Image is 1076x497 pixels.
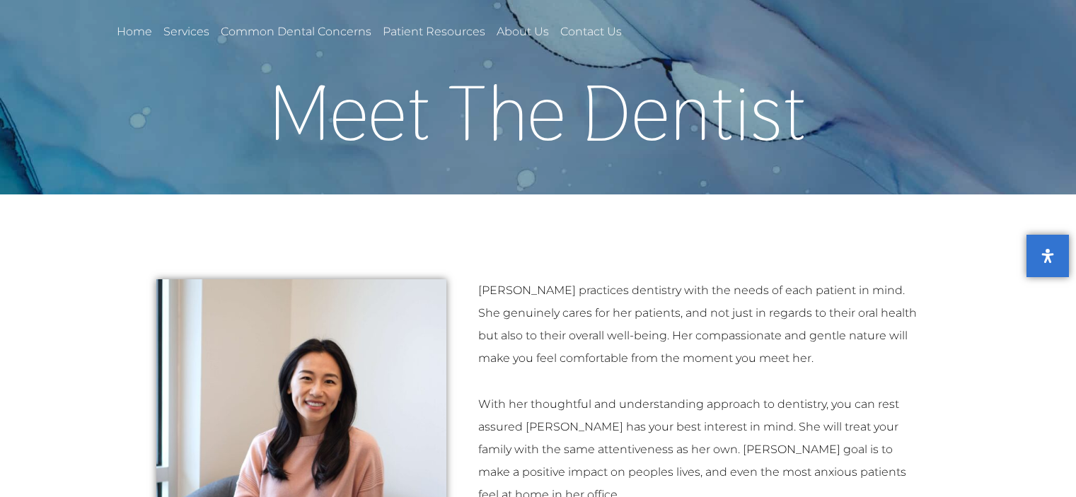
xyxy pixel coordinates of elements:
a: Common Dental Concerns [219,16,374,48]
a: About Us [494,16,551,48]
button: Open Accessibility Panel [1026,235,1069,277]
h1: Meet The Dentist [135,74,942,151]
a: Services [161,16,212,48]
nav: Menu [115,16,739,48]
a: Contact Us [558,16,624,48]
p: [PERSON_NAME] practices dentistry with the needs of each patient in mind. She genuinely cares for... [478,279,920,370]
a: Home [115,16,154,48]
a: Patient Resources [381,16,487,48]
